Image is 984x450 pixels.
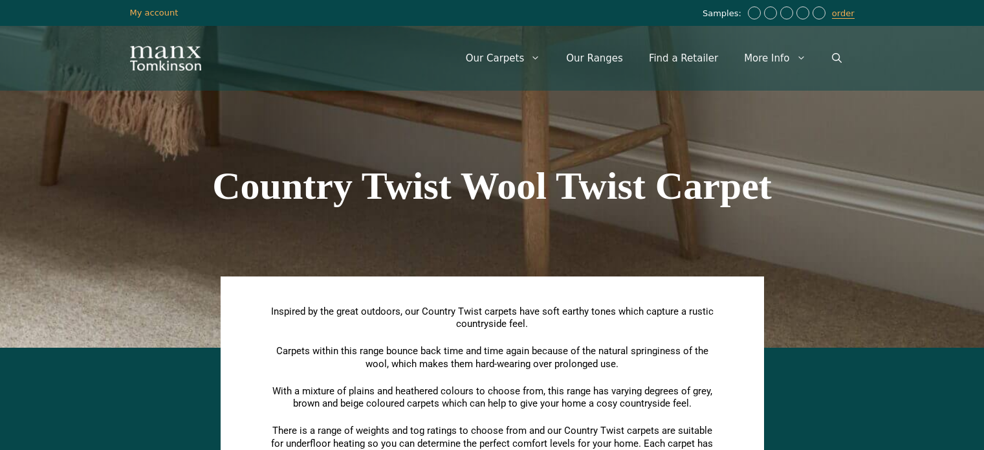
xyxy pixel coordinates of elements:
[453,39,554,78] a: Our Carpets
[731,39,818,78] a: More Info
[130,46,201,71] img: Manx Tomkinson
[553,39,636,78] a: Our Ranges
[819,39,855,78] a: Open Search Bar
[636,39,731,78] a: Find a Retailer
[272,385,712,410] span: With a mixture of plains and heathered colours to choose from, this range has varying degrees of ...
[130,8,179,17] a: My account
[453,39,855,78] nav: Primary
[832,8,855,19] a: order
[276,345,708,370] span: Carpets within this range bounce back time and time again because of the natural springiness of t...
[271,306,714,330] span: Inspired by the great outdoors, our Country Twist carpets have soft earthy tones which capture a ...
[130,166,855,205] h1: Country Twist Wool Twist Carpet
[703,8,745,19] span: Samples:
